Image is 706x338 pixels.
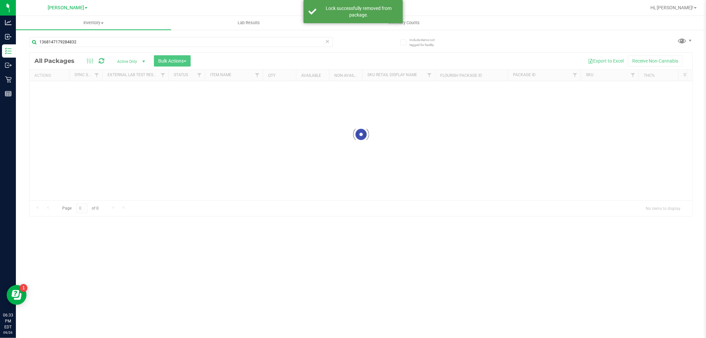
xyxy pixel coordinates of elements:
[229,20,269,26] span: Lab Results
[48,5,84,11] span: [PERSON_NAME]
[320,5,398,18] div: Lock successfully removed from package.
[326,16,482,30] a: Inventory Counts
[5,48,12,54] inline-svg: Inventory
[650,5,693,10] span: Hi, [PERSON_NAME]!
[409,37,443,47] span: Include items not tagged for facility
[16,20,171,26] span: Inventory
[5,90,12,97] inline-svg: Reports
[5,76,12,83] inline-svg: Retail
[3,330,13,335] p: 09/26
[20,284,27,292] iframe: Resource center unread badge
[380,20,429,26] span: Inventory Counts
[5,62,12,69] inline-svg: Outbound
[29,37,333,47] input: Search Package ID, Item Name, SKU, Lot or Part Number...
[7,285,26,305] iframe: Resource center
[3,312,13,330] p: 06:33 PM EDT
[5,19,12,26] inline-svg: Analytics
[171,16,326,30] a: Lab Results
[16,16,171,30] a: Inventory
[5,33,12,40] inline-svg: Inbound
[325,37,330,46] span: Clear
